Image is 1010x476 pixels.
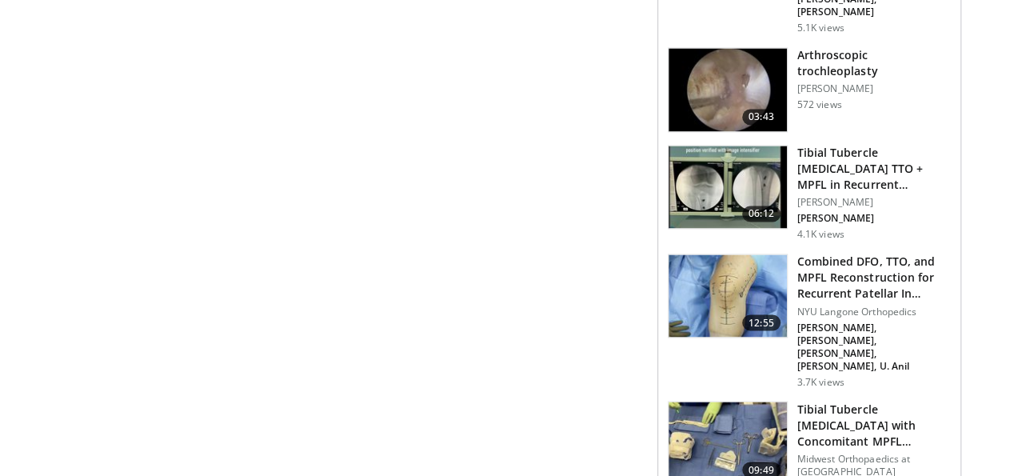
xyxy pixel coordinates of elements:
p: 4.1K views [797,229,844,242]
img: 60092450-860b-4f1d-8e98-fc1e110d8cae.150x105_q85_crop-smart_upscale.jpg [669,146,787,230]
span: 03:43 [742,110,780,126]
span: 06:12 [742,206,780,222]
h3: Arthroscopic trochleoplasty [797,48,951,80]
h3: Tibial Tubercle [MEDICAL_DATA] with Concomitant MPFL Reconstruction [797,402,951,450]
a: 12:55 Combined DFO, TTO, and MPFL Reconstruction for Recurrent Patellar In… NYU Langone Orthopedi... [668,254,951,389]
h3: Tibial Tubercle [MEDICAL_DATA] TTO + MPFL in Recurrent [MEDICAL_DATA] of the… [797,146,951,194]
a: 03:43 Arthroscopic trochleoplasty [PERSON_NAME] 572 views [668,48,951,133]
p: 5.1K views [797,22,844,35]
a: 06:12 Tibial Tubercle [MEDICAL_DATA] TTO + MPFL in Recurrent [MEDICAL_DATA] of the… [PERSON_NAME]... [668,146,951,242]
p: 3.7K views [797,376,844,389]
p: [PERSON_NAME], [PERSON_NAME], [PERSON_NAME], [PERSON_NAME], U. Anil [797,322,951,373]
p: [PERSON_NAME] [797,197,951,210]
p: NYU Langone Orthopedics [797,306,951,318]
p: [PERSON_NAME] [797,213,951,226]
img: 6581762a-d73e-4f67-b68b-ed2d5125c0ce.150x105_q85_crop-smart_upscale.jpg [669,49,787,132]
p: [PERSON_NAME] [797,83,951,96]
img: 377563cd-f6af-433d-aec0-9573f1eade20.JPG.150x105_q85_crop-smart_upscale.jpg [669,255,787,338]
span: 12:55 [742,315,780,331]
p: 572 views [797,99,842,112]
h3: Combined DFO, TTO, and MPFL Reconstruction for Recurrent Patellar In… [797,254,951,302]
